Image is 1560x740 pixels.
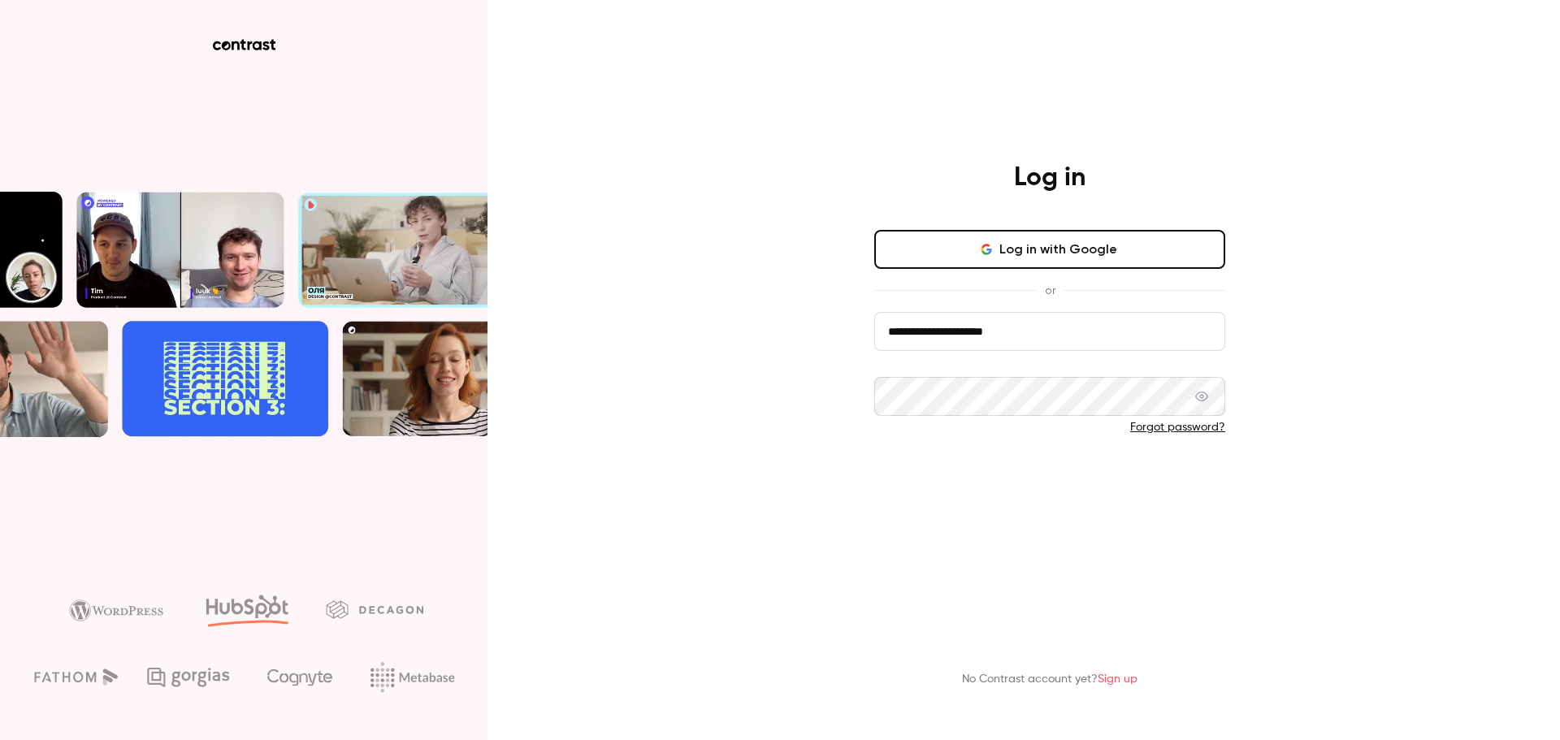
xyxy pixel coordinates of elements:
[326,600,423,618] img: decagon
[874,230,1225,269] button: Log in with Google
[1098,673,1137,685] a: Sign up
[962,671,1137,688] p: No Contrast account yet?
[874,461,1225,500] button: Log in
[1014,162,1085,194] h4: Log in
[1037,282,1064,299] span: or
[1130,422,1225,433] a: Forgot password?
